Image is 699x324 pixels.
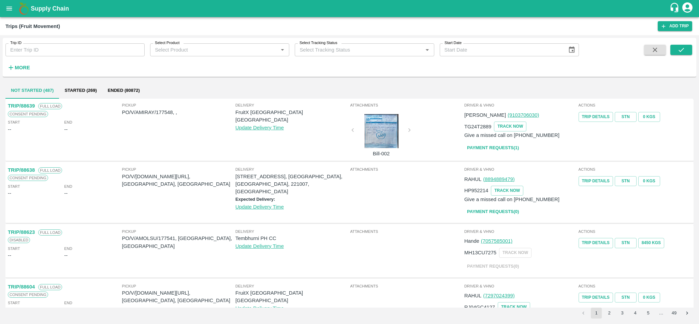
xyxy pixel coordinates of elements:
[681,1,694,16] div: account of current user
[122,166,236,172] span: Pickup
[235,243,284,249] a: Update Delivery Time
[8,306,11,314] div: --
[122,235,236,250] p: PO/V/AMOLSU/177541, [GEOGRAPHIC_DATA], [GEOGRAPHIC_DATA]
[31,5,69,12] b: Supply Chain
[464,206,522,218] a: Payment Requests(0)
[464,196,559,203] p: Give a missed call on [PHONE_NUMBER]
[235,228,349,235] span: Delivery
[350,102,463,108] span: Attachments
[17,2,31,15] img: logo
[5,22,60,31] div: Trips (Fruit Movement)
[38,103,62,109] span: Full Load
[508,112,539,118] a: (9103706030)
[481,238,512,244] a: (7057585001)
[8,189,11,197] div: --
[464,123,491,130] p: TG24T2889
[235,166,349,172] span: Delivery
[155,40,179,46] label: Select Product
[64,306,68,314] div: --
[656,310,667,316] div: …
[350,228,463,235] span: Attachments
[235,102,349,108] span: Delivery
[8,228,35,236] p: TRIP/88623
[579,176,613,186] a: Trip Details
[122,289,236,305] p: PO/V/[DOMAIN_NAME][URL], [GEOGRAPHIC_DATA], [GEOGRAPHIC_DATA]
[1,1,17,16] button: open drawer
[638,176,660,186] button: 0 Kgs
[8,183,20,189] span: Start
[8,252,11,259] div: --
[5,82,59,99] button: Not Started (487)
[8,166,35,174] p: TRIP/88638
[669,308,680,319] button: Go to page 49
[638,238,664,248] button: 8450 Kgs
[615,112,637,122] a: STN
[8,300,20,306] span: Start
[440,43,563,56] input: Start Date
[669,2,681,15] div: customer-support
[300,40,337,46] label: Select Tracking Status
[122,283,236,289] span: Pickup
[235,197,275,202] label: Expected Delivery:
[579,166,691,172] span: Actions
[235,109,349,124] p: FruitX [GEOGRAPHIC_DATA] [GEOGRAPHIC_DATA]
[579,293,613,302] a: Trip Details
[8,245,20,252] span: Start
[235,125,284,130] a: Update Delivery Time
[445,40,462,46] label: Start Date
[565,43,578,56] button: Choose date
[682,308,693,319] button: Go to next page
[464,102,577,108] span: Driver & VHNo
[350,283,463,289] span: Attachments
[64,119,72,125] span: End
[483,293,514,298] a: (7297024399)
[604,308,615,319] button: Go to page 2
[235,204,284,210] a: Update Delivery Time
[615,176,637,186] a: STN
[64,245,72,252] span: End
[615,238,637,248] a: STN
[643,308,654,319] button: Go to page 5
[38,229,62,236] span: Full Load
[579,238,613,248] a: Trip Details
[297,45,412,54] input: Select Tracking Status
[464,249,496,256] p: MH13CU7275
[498,302,530,312] button: TRACK NOW
[464,166,577,172] span: Driver & VHNo
[464,142,522,154] a: Payment Requests(1)
[617,308,628,319] button: Go to page 3
[8,102,35,110] p: TRIP/88639
[464,304,495,311] p: RJ04GC4127
[122,109,236,116] p: PO/V/AMIRAY/177548, ,
[235,283,349,289] span: Delivery
[630,308,641,319] button: Go to page 4
[5,43,145,56] input: Enter Trip ID
[31,4,669,13] a: Supply Chain
[464,293,481,298] span: RAHUL
[10,40,21,46] label: Trip ID
[464,187,488,194] p: HP952214
[152,45,276,54] input: Select Product
[615,293,637,302] a: STN
[8,175,48,181] span: Consent Pending
[423,45,432,54] button: Open
[38,284,62,290] span: Full Load
[122,102,236,108] span: Pickup
[102,82,145,99] button: Ended (80872)
[464,112,506,118] span: [PERSON_NAME]
[8,283,35,291] p: TRIP/88604
[579,112,613,122] a: Trip Details
[579,283,691,289] span: Actions
[464,238,479,244] span: Hande
[591,308,602,319] button: page 1
[464,177,481,182] span: RAHUL
[235,173,349,196] p: [STREET_ADDRESS], [GEOGRAPHIC_DATA], [GEOGRAPHIC_DATA], 221007, [GEOGRAPHIC_DATA]
[64,300,72,306] span: End
[278,45,287,54] button: Open
[638,293,660,302] button: 0 Kgs
[658,21,692,31] a: Add Trip
[579,228,691,235] span: Actions
[122,228,236,235] span: Pickup
[579,102,691,108] span: Actions
[464,283,577,289] span: Driver & VHNo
